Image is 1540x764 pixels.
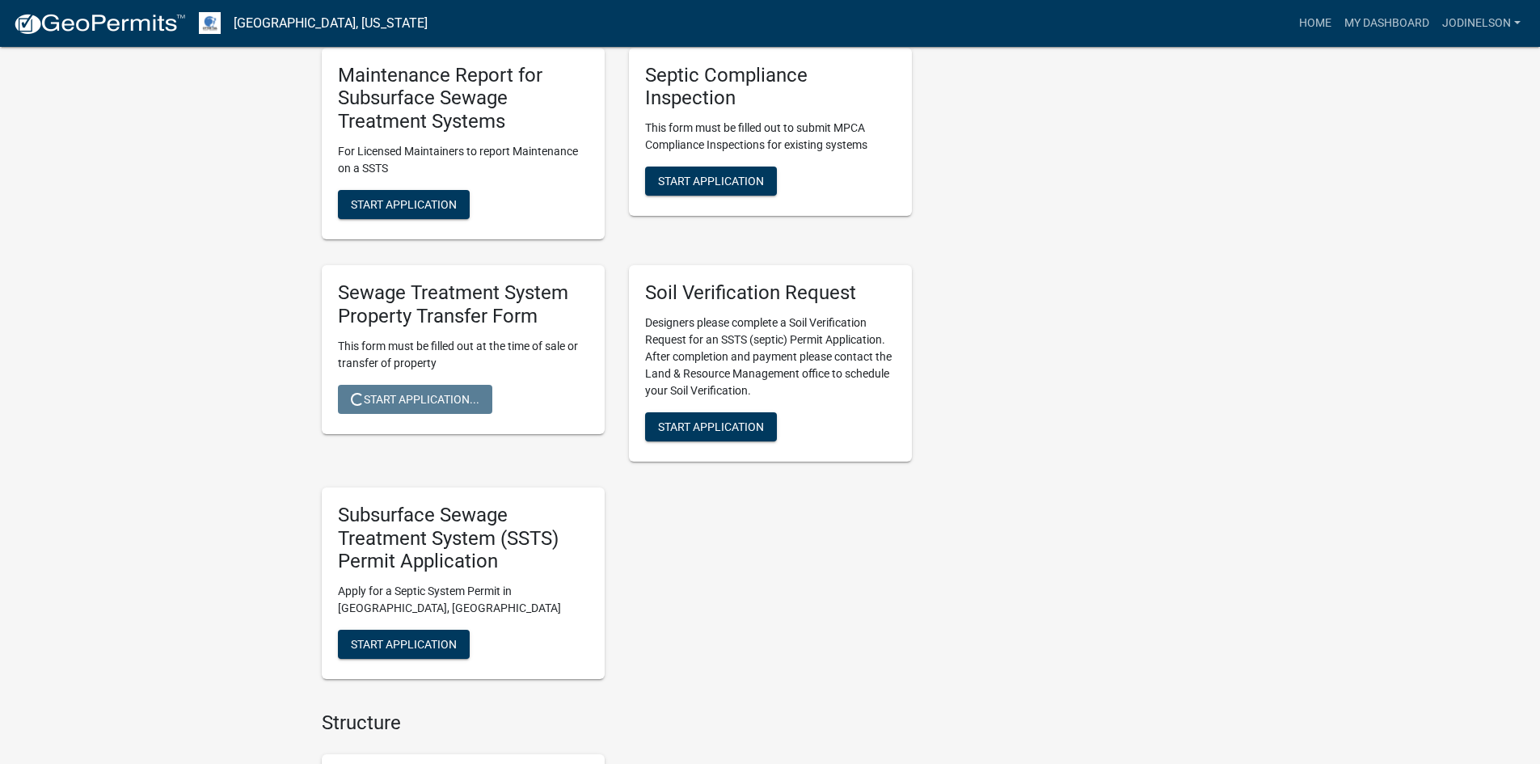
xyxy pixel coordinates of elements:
span: Start Application... [351,392,479,405]
button: Start Application [645,167,777,196]
p: This form must be filled out to submit MPCA Compliance Inspections for existing systems [645,120,896,154]
img: Otter Tail County, Minnesota [199,12,221,34]
span: Start Application [658,175,764,188]
span: Start Application [658,420,764,433]
p: Apply for a Septic System Permit in [GEOGRAPHIC_DATA], [GEOGRAPHIC_DATA] [338,583,589,617]
p: For Licensed Maintainers to report Maintenance on a SSTS [338,143,589,177]
a: Home [1293,8,1338,39]
span: Start Application [351,198,457,211]
a: JodiNelson [1436,8,1527,39]
button: Start Application... [338,385,492,414]
h5: Soil Verification Request [645,281,896,305]
h5: Septic Compliance Inspection [645,64,896,111]
button: Start Application [645,412,777,441]
a: My Dashboard [1338,8,1436,39]
p: This form must be filled out at the time of sale or transfer of property [338,338,589,372]
h5: Sewage Treatment System Property Transfer Form [338,281,589,328]
h5: Maintenance Report for Subsurface Sewage Treatment Systems [338,64,589,133]
h4: Structure [322,711,912,735]
h5: Subsurface Sewage Treatment System (SSTS) Permit Application [338,504,589,573]
button: Start Application [338,630,470,659]
p: Designers please complete a Soil Verification Request for an SSTS (septic) Permit Application. Af... [645,314,896,399]
span: Start Application [351,638,457,651]
a: [GEOGRAPHIC_DATA], [US_STATE] [234,10,428,37]
button: Start Application [338,190,470,219]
